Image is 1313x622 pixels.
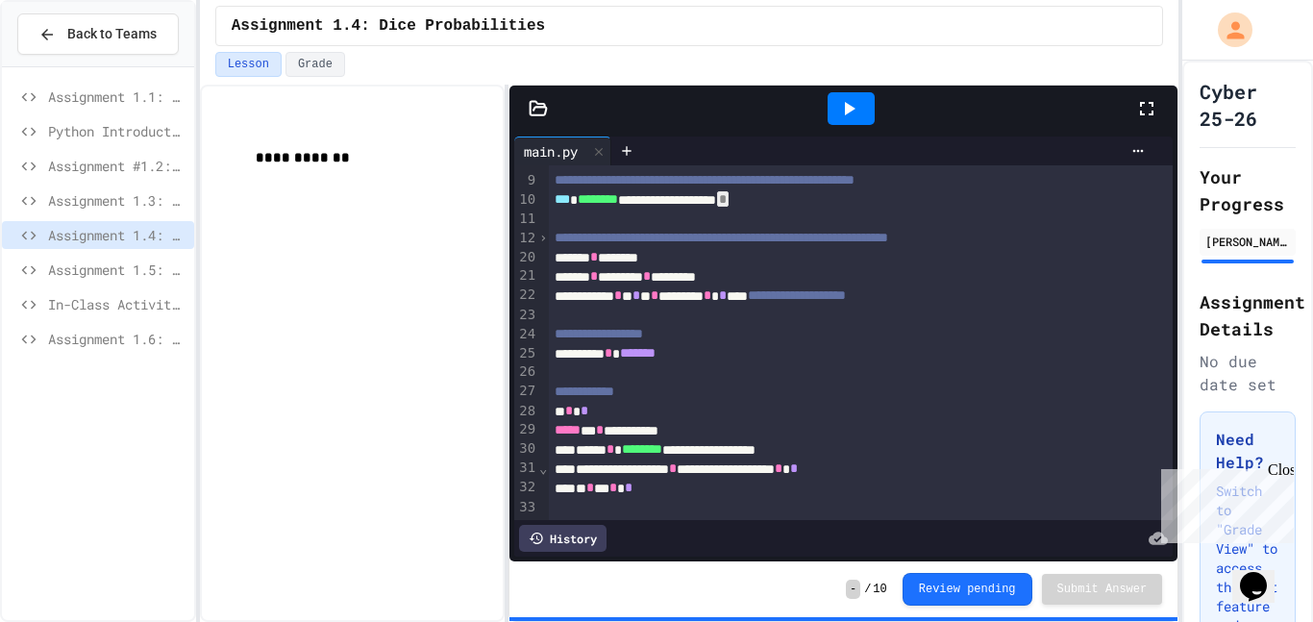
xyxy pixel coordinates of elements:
span: Assignment 1.5: Blood Type Data [48,260,186,280]
h2: Your Progress [1200,163,1296,217]
span: - [846,580,860,599]
span: Back to Teams [67,24,157,44]
div: 31 [514,459,538,478]
button: Grade [285,52,345,77]
div: Chat with us now!Close [8,8,133,122]
span: Assignment 1.4: Dice Probabilities [232,14,545,37]
div: 28 [514,402,538,421]
span: Assignment 1.3: Statistical Calculations [48,190,186,211]
div: 30 [514,439,538,459]
span: folded code [717,191,729,207]
span: Unfold line [538,230,548,245]
div: 12 [514,229,538,248]
div: History [519,525,607,552]
span: Assignment 1.6: Filtering IP Addresses [48,329,186,349]
span: In-Class Activity, [DATE] [48,294,186,314]
div: 10 [514,190,538,210]
div: main.py [514,141,587,162]
div: 27 [514,382,538,401]
div: 32 [514,478,538,497]
h3: Need Help? [1216,428,1279,474]
button: Lesson [215,52,282,77]
div: 26 [514,362,538,382]
div: 29 [514,420,538,439]
div: 22 [514,286,538,305]
span: 10 [873,582,886,597]
div: main.py [514,137,611,165]
span: Submit Answer [1057,582,1148,597]
div: 9 [514,171,538,190]
button: Submit Answer [1042,574,1163,605]
div: 25 [514,344,538,363]
div: 23 [514,306,538,325]
div: [PERSON_NAME] [PERSON_NAME] [1205,233,1290,250]
div: My Account [1198,8,1257,52]
span: Assignment 1.1: Writing data to a file [48,87,186,107]
iframe: chat widget [1232,545,1294,603]
span: Fold line [538,460,548,476]
iframe: chat widget [1153,461,1294,543]
div: 24 [514,325,538,344]
span: Python Introduction [48,121,186,141]
div: 20 [514,248,538,267]
div: 34 [514,517,538,536]
span: / [864,582,871,597]
div: No due date set [1200,350,1296,396]
div: 11 [514,210,538,229]
h1: Cyber 25-26 [1200,78,1296,132]
div: 21 [514,266,538,286]
span: Assignment #1.2: Parsing Time Data [48,156,186,176]
div: 33 [514,498,538,517]
span: Assignment 1.4: Dice Probabilities [48,225,186,245]
button: Back to Teams [17,13,179,55]
h2: Assignment Details [1200,288,1296,342]
button: Review pending [903,573,1032,606]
